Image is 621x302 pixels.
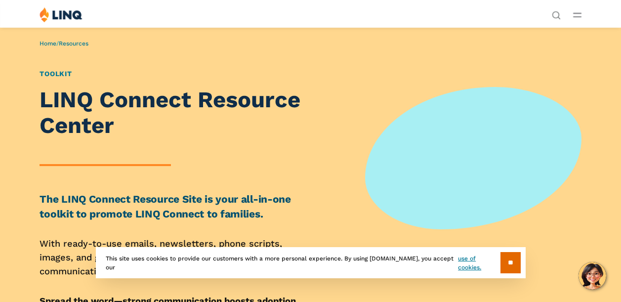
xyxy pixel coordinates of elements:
[40,193,290,220] strong: The LINQ Connect Resource Site is your all-in-one toolkit to promote LINQ Connect to families.
[59,40,88,47] a: Resources
[40,40,56,47] a: Home
[40,237,302,278] p: With ready-to-use emails, newsletters, phone scripts, images, and guides, it makes clear, consist...
[579,262,606,290] button: Hello, have a question? Let’s chat.
[552,7,561,19] nav: Utility Navigation
[40,7,83,22] img: LINQ | K‑12 Software
[40,87,302,138] h1: LINQ Connect Resource Center
[573,9,581,20] button: Open Main Menu
[552,10,561,19] button: Open Search Bar
[96,247,526,278] div: This site uses cookies to provide our customers with a more personal experience. By using [DOMAIN...
[40,40,88,47] span: /
[40,70,72,78] a: Toolkit
[458,254,500,272] a: use of cookies.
